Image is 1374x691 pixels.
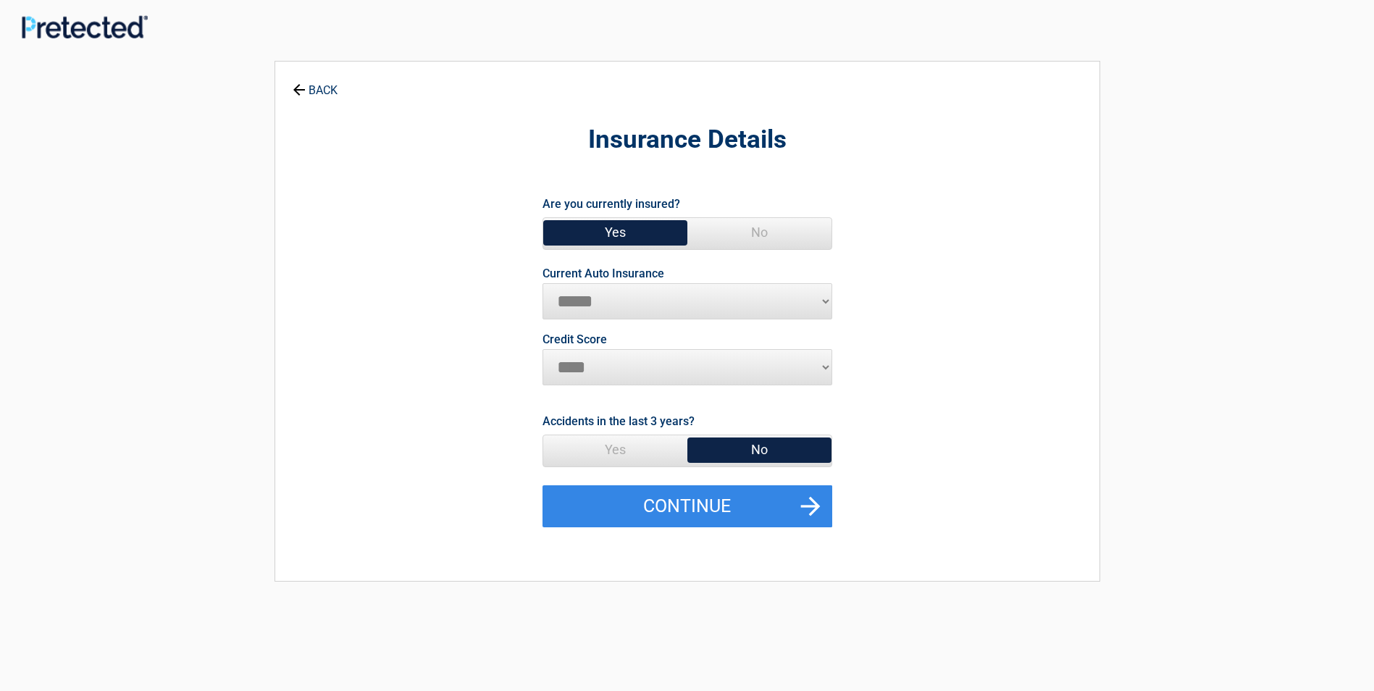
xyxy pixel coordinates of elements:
label: Accidents in the last 3 years? [543,411,695,431]
label: Credit Score [543,334,607,345]
span: Yes [543,435,687,464]
label: Current Auto Insurance [543,268,664,280]
span: Yes [543,218,687,247]
span: No [687,435,831,464]
span: No [687,218,831,247]
a: BACK [290,71,340,96]
img: Main Logo [22,15,148,38]
h2: Insurance Details [355,123,1020,157]
label: Are you currently insured? [543,194,680,214]
button: Continue [543,485,832,527]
